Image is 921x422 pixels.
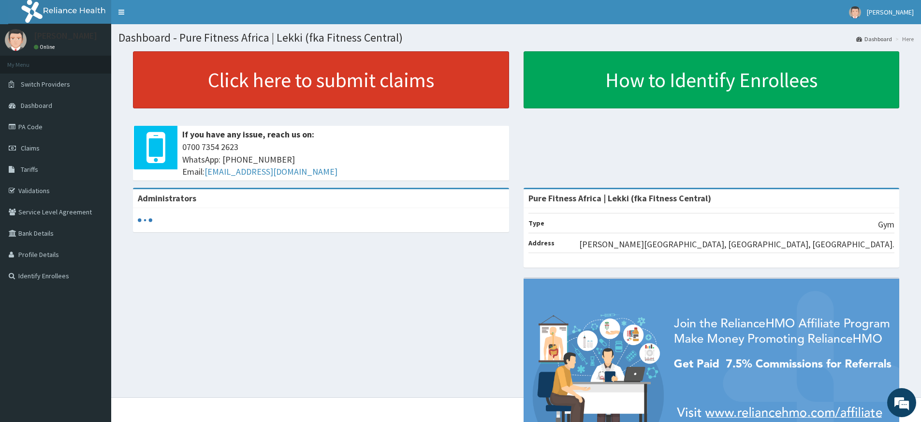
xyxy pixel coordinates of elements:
[205,166,337,177] a: [EMAIL_ADDRESS][DOMAIN_NAME]
[579,238,894,251] p: [PERSON_NAME][GEOGRAPHIC_DATA], [GEOGRAPHIC_DATA], [GEOGRAPHIC_DATA].
[849,6,861,18] img: User Image
[21,101,52,110] span: Dashboard
[528,219,544,227] b: Type
[21,144,40,152] span: Claims
[133,51,509,108] a: Click here to submit claims
[118,31,914,44] h1: Dashboard - Pure Fitness Africa | Lekki (fka Fitness Central)
[878,218,894,231] p: Gym
[182,129,314,140] b: If you have any issue, reach us on:
[138,213,152,227] svg: audio-loading
[528,239,555,247] b: Address
[893,35,914,43] li: Here
[34,31,97,40] p: [PERSON_NAME]
[867,8,914,16] span: [PERSON_NAME]
[524,51,900,108] a: How to Identify Enrollees
[21,165,38,174] span: Tariffs
[856,35,892,43] a: Dashboard
[182,141,504,178] span: 0700 7354 2623 WhatsApp: [PHONE_NUMBER] Email:
[34,44,57,50] a: Online
[138,193,196,204] b: Administrators
[5,29,27,51] img: User Image
[528,193,711,204] strong: Pure Fitness Africa | Lekki (fka Fitness Central)
[21,80,70,89] span: Switch Providers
